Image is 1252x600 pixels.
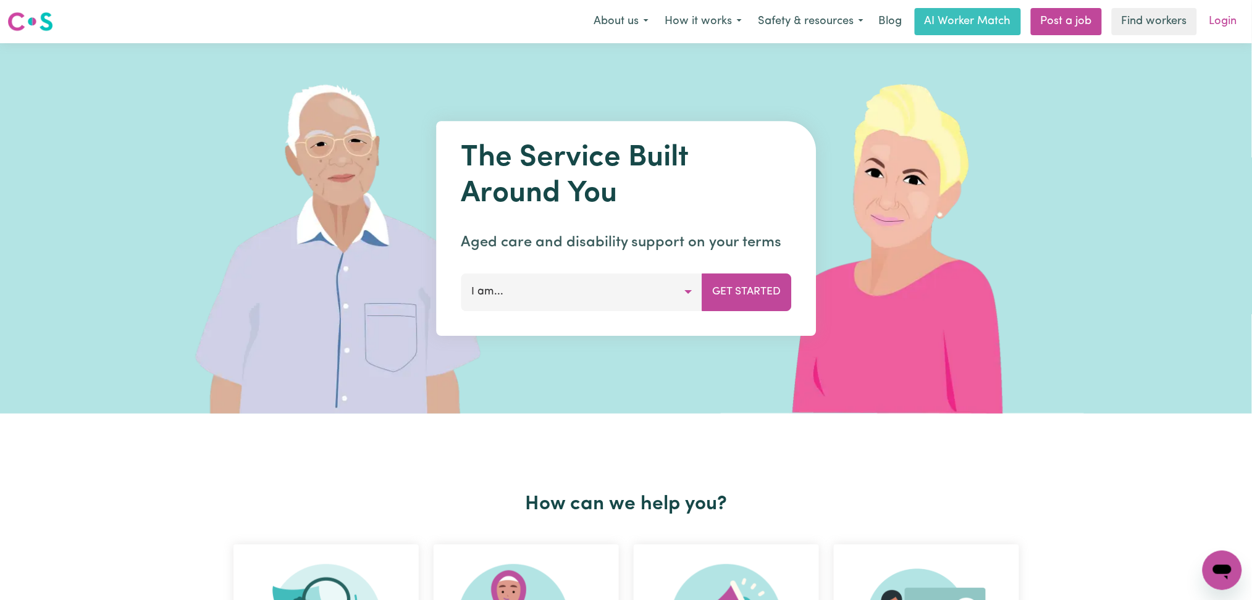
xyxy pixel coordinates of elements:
[7,10,53,33] img: Careseekers logo
[226,493,1027,516] h2: How can we help you?
[1031,8,1102,35] a: Post a job
[1202,8,1245,35] a: Login
[461,141,791,212] h1: The Service Built Around You
[586,9,657,35] button: About us
[7,7,53,36] a: Careseekers logo
[657,9,750,35] button: How it works
[750,9,872,35] button: Safety & resources
[1112,8,1197,35] a: Find workers
[872,8,910,35] a: Blog
[1203,551,1242,590] iframe: Button to launch messaging window
[461,231,791,254] p: Aged care and disability support on your terms
[461,273,702,310] button: I am...
[702,273,791,310] button: Get Started
[915,8,1021,35] a: AI Worker Match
